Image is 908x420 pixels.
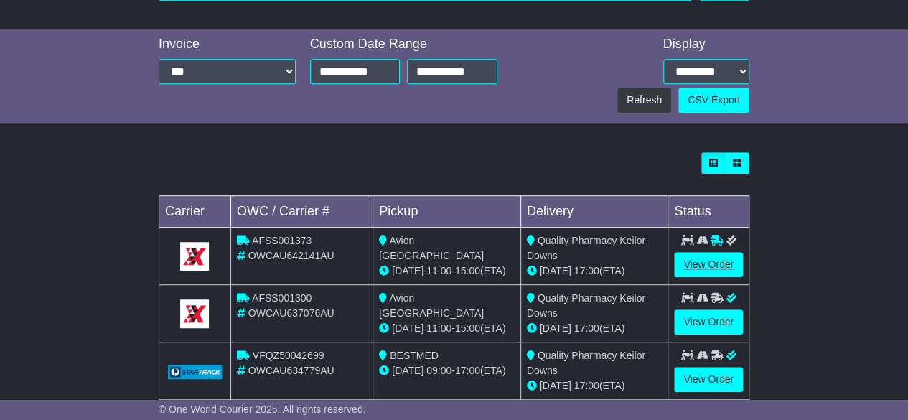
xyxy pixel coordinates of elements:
[310,37,497,52] div: Custom Date Range
[426,322,451,334] span: 11:00
[180,299,209,328] img: GetCarrierServiceLogo
[527,263,663,279] div: (ETA)
[617,88,671,113] button: Refresh
[574,322,599,334] span: 17:00
[668,196,749,228] td: Status
[520,196,668,228] td: Delivery
[674,367,743,392] a: View Order
[253,350,324,361] span: VFQZ50042699
[527,350,645,376] span: Quality Pharmacy Keilor Downs
[455,322,480,334] span: 15:00
[663,37,750,52] div: Display
[248,307,334,319] span: OWCAU637076AU
[252,235,312,246] span: AFSS001373
[379,321,515,336] div: - (ETA)
[527,378,663,393] div: (ETA)
[248,250,334,261] span: OWCAU642141AU
[674,252,743,277] a: View Order
[230,196,373,228] td: OWC / Carrier #
[527,292,645,319] span: Quality Pharmacy Keilor Downs
[373,196,521,228] td: Pickup
[159,196,230,228] td: Carrier
[455,365,480,376] span: 17:00
[527,235,645,261] span: Quality Pharmacy Keilor Downs
[540,265,571,276] span: [DATE]
[455,265,480,276] span: 15:00
[159,403,366,415] span: © One World Courier 2025. All rights reserved.
[379,363,515,378] div: - (ETA)
[248,365,334,376] span: OWCAU634779AU
[392,365,423,376] span: [DATE]
[678,88,749,113] a: CSV Export
[674,309,743,335] a: View Order
[252,292,312,304] span: AFSS001300
[527,321,663,336] div: (ETA)
[390,350,439,361] span: BESTMED
[159,37,296,52] div: Invoice
[574,265,599,276] span: 17:00
[540,380,571,391] span: [DATE]
[379,263,515,279] div: - (ETA)
[180,242,209,271] img: GetCarrierServiceLogo
[426,365,451,376] span: 09:00
[540,322,571,334] span: [DATE]
[392,265,423,276] span: [DATE]
[392,322,423,334] span: [DATE]
[168,365,222,379] img: GetCarrierServiceLogo
[574,380,599,391] span: 17:00
[426,265,451,276] span: 11:00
